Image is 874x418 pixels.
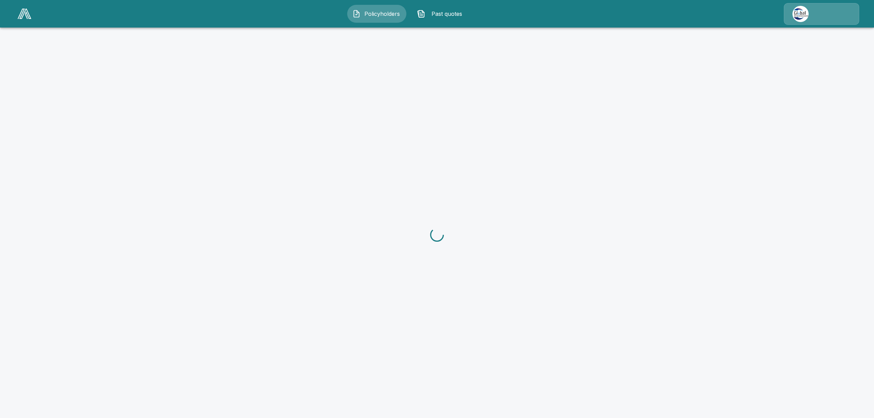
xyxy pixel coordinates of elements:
[363,10,401,18] span: Policyholders
[784,3,859,25] a: Agency Icon
[792,6,809,22] img: Agency Icon
[18,9,31,19] img: AA Logo
[352,10,361,18] img: Policyholders Icon
[347,5,406,23] button: Policyholders IconPolicyholders
[412,5,471,23] button: Past quotes IconPast quotes
[428,10,466,18] span: Past quotes
[417,10,425,18] img: Past quotes Icon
